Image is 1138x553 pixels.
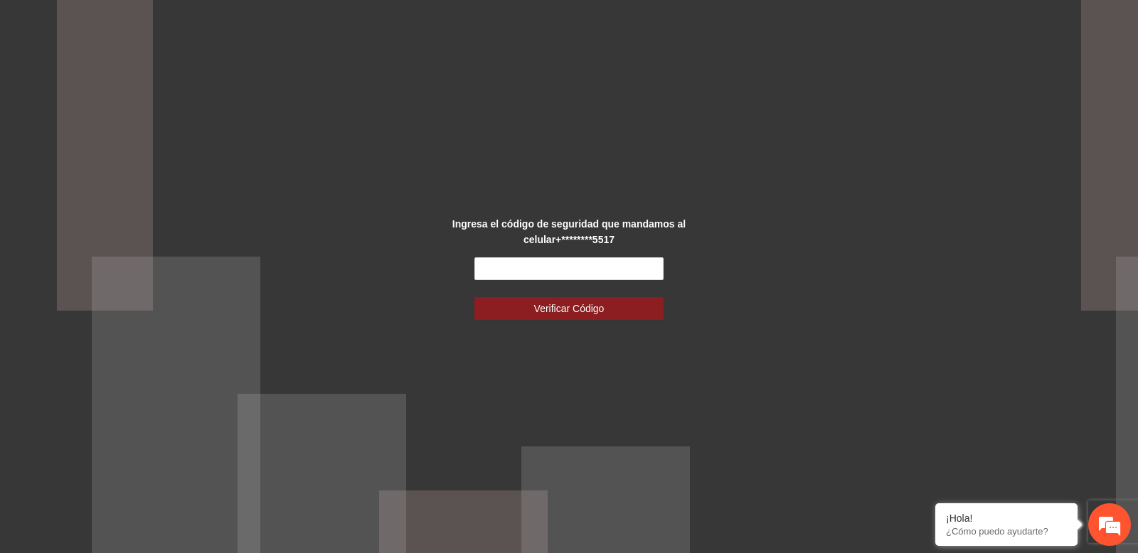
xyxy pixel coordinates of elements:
[534,301,605,316] span: Verificar Código
[83,190,196,333] span: Estamos en línea.
[474,297,664,320] button: Verificar Código
[233,7,267,41] div: Minimizar ventana de chat en vivo
[74,73,239,91] div: Chatee con nosotros ahora
[7,388,271,438] textarea: Escriba su mensaje y pulse “Intro”
[946,526,1067,537] p: ¿Cómo puedo ayudarte?
[946,512,1067,524] div: ¡Hola!
[452,218,686,245] strong: Ingresa el código de seguridad que mandamos al celular +********5517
